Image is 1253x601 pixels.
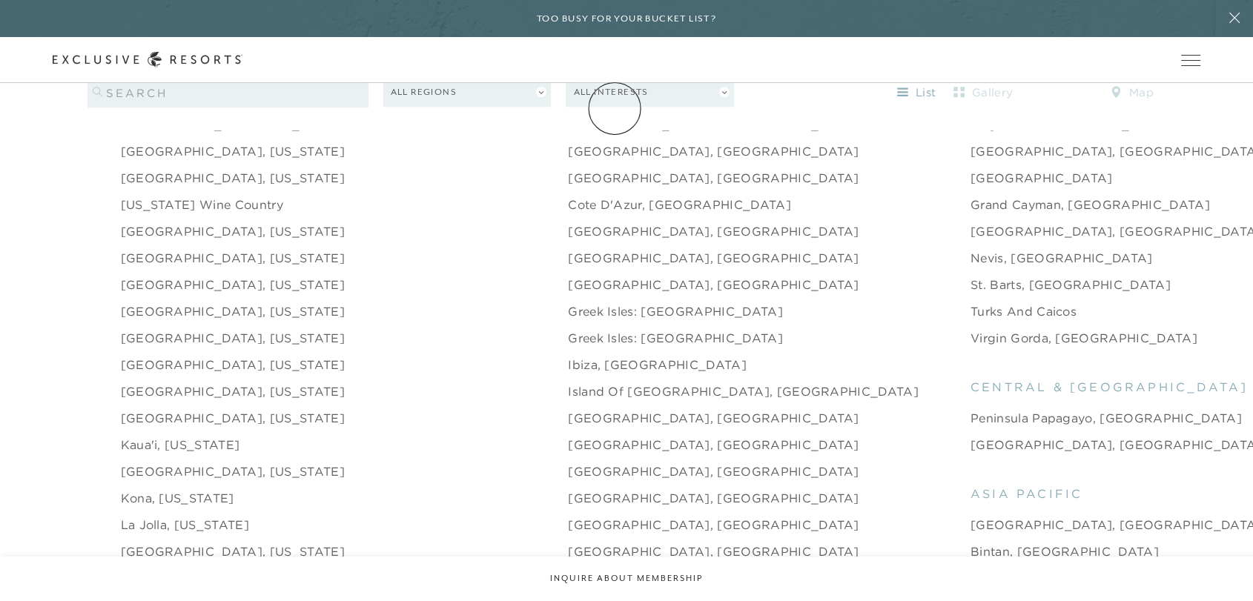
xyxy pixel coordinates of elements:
[568,516,859,534] a: [GEOGRAPHIC_DATA], [GEOGRAPHIC_DATA]
[971,196,1210,213] a: Grand Cayman, [GEOGRAPHIC_DATA]
[568,276,859,293] a: [GEOGRAPHIC_DATA], [GEOGRAPHIC_DATA]
[87,78,368,107] input: search
[121,169,345,187] a: [GEOGRAPHIC_DATA], [US_STATE]
[121,276,345,293] a: [GEOGRAPHIC_DATA], [US_STATE]
[121,302,345,320] a: [GEOGRAPHIC_DATA], [US_STATE]
[568,329,783,347] a: Greek Isles: [GEOGRAPHIC_DATA]
[568,409,859,427] a: [GEOGRAPHIC_DATA], [GEOGRAPHIC_DATA]
[568,302,783,320] a: Greek Isles: [GEOGRAPHIC_DATA]
[971,302,1077,320] a: Turks and Caicos
[121,489,234,507] a: Kona, [US_STATE]
[121,329,345,347] a: [GEOGRAPHIC_DATA], [US_STATE]
[568,222,859,240] a: [GEOGRAPHIC_DATA], [GEOGRAPHIC_DATA]
[1099,81,1166,104] button: map
[971,249,1153,267] a: Nevis, [GEOGRAPHIC_DATA]
[950,81,1016,104] button: gallery
[568,356,747,373] a: Ibiza, [GEOGRAPHIC_DATA]
[568,462,859,480] a: [GEOGRAPHIC_DATA], [GEOGRAPHIC_DATA]
[568,382,919,400] a: Island of [GEOGRAPHIC_DATA], [GEOGRAPHIC_DATA]
[568,142,859,160] a: [GEOGRAPHIC_DATA], [GEOGRAPHIC_DATA]
[121,382,345,400] a: [GEOGRAPHIC_DATA], [US_STATE]
[1185,533,1253,601] iframe: Qualified Messenger
[383,78,552,107] button: All Regions
[971,485,1082,502] span: asia pacific
[971,276,1171,293] a: St. Barts, [GEOGRAPHIC_DATA]
[971,409,1242,427] a: Peninsula Papagayo, [GEOGRAPHIC_DATA]
[121,356,345,373] a: [GEOGRAPHIC_DATA], [US_STATE]
[121,409,345,427] a: [GEOGRAPHIC_DATA], [US_STATE]
[568,249,859,267] a: [GEOGRAPHIC_DATA], [GEOGRAPHIC_DATA]
[121,516,249,534] a: La Jolla, [US_STATE]
[971,542,1159,560] a: Bintan, [GEOGRAPHIC_DATA]
[566,78,734,107] button: All Interests
[568,169,859,187] a: [GEOGRAPHIC_DATA], [GEOGRAPHIC_DATA]
[121,249,345,267] a: [GEOGRAPHIC_DATA], [US_STATE]
[568,542,859,560] a: [GEOGRAPHIC_DATA], [GEOGRAPHIC_DATA]
[971,329,1197,347] a: Virgin Gorda, [GEOGRAPHIC_DATA]
[568,436,859,454] a: [GEOGRAPHIC_DATA], [GEOGRAPHIC_DATA]
[121,542,345,560] a: [GEOGRAPHIC_DATA], [US_STATE]
[568,196,791,213] a: Cote d'Azur, [GEOGRAPHIC_DATA]
[121,142,345,160] a: [GEOGRAPHIC_DATA], [US_STATE]
[568,489,859,507] a: [GEOGRAPHIC_DATA], [GEOGRAPHIC_DATA]
[121,222,345,240] a: [GEOGRAPHIC_DATA], [US_STATE]
[1181,55,1200,65] button: Open navigation
[883,81,950,104] button: list
[121,436,240,454] a: Kaua'i, [US_STATE]
[537,12,716,26] h6: Too busy for your bucket list?
[121,462,345,480] a: [GEOGRAPHIC_DATA], [US_STATE]
[121,196,283,213] a: [US_STATE] Wine Country
[971,378,1248,396] span: central & [GEOGRAPHIC_DATA]
[971,169,1112,187] a: [GEOGRAPHIC_DATA]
